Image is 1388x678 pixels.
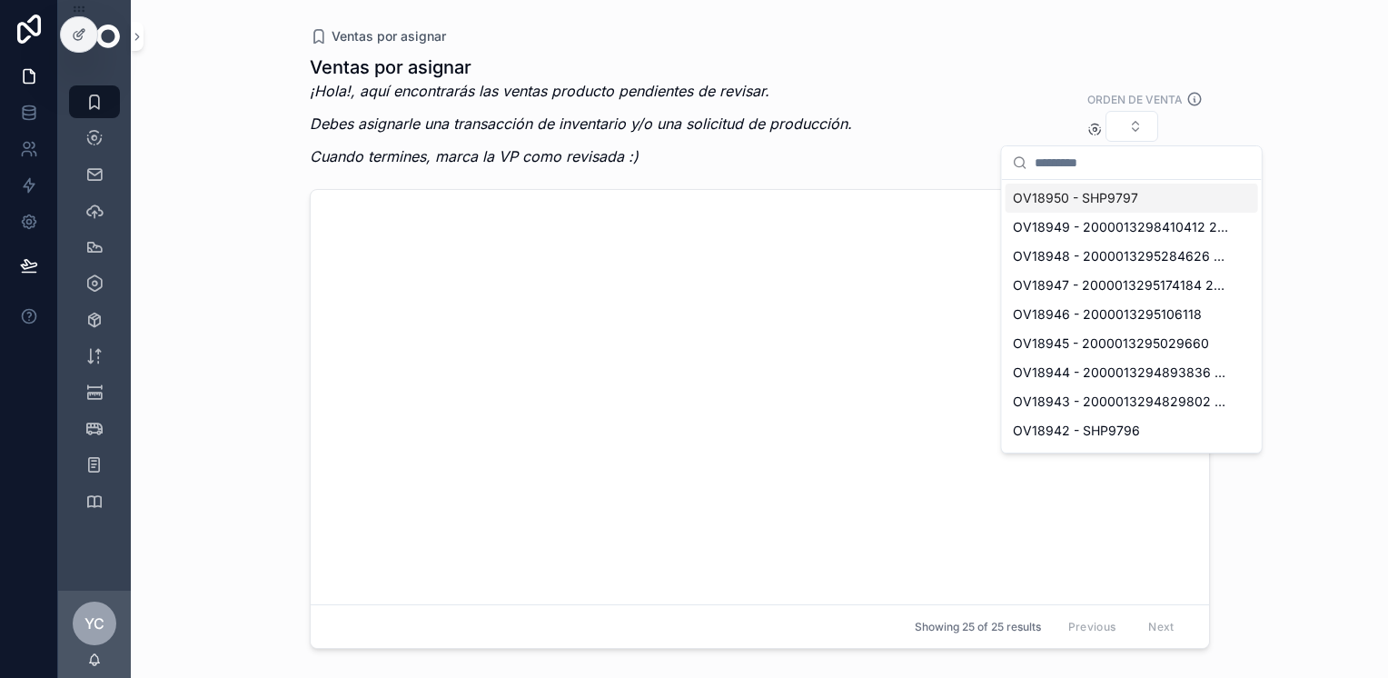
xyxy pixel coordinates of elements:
[1013,393,1229,411] span: OV18943 - 2000013294829802 2000009474667053
[1013,305,1202,324] span: OV18946 - 2000013295106118
[84,613,104,634] span: YC
[310,115,852,133] em: Debes asignarle una transacción de inventario y/o una solicitud de producción.
[332,27,446,45] span: Ventas por asignar
[310,82,769,100] em: ¡Hola!, aquí encontrarás las ventas producto pendientes de revisar.
[1013,334,1209,353] span: OV18945 - 2000013295029660
[1013,364,1229,382] span: OV18944 - 2000013294893836 2000009474680551
[1013,189,1138,207] span: OV18950 - SHP9797
[1087,91,1183,107] label: Orden de venta
[915,620,1041,634] span: Showing 25 of 25 results
[1013,247,1229,265] span: OV18948 - 2000013295284626 2000009475072701
[58,73,131,542] div: scrollable content
[310,27,446,45] a: Ventas por asignar
[1013,276,1229,294] span: OV18947 - 2000013295174184 2000009474957761
[1013,218,1229,236] span: OV18949 - 2000013298410412 2000009479179349
[310,147,639,165] em: Cuando termines, marca la VP como revisada :)
[1002,180,1262,453] div: Suggestions
[1013,422,1140,440] span: OV18942 - SHP9796
[1013,451,1229,469] span: OV18941 - 2000013294488076 2000009474260353
[310,55,852,80] h1: Ventas por asignar
[1105,111,1158,142] button: Select Button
